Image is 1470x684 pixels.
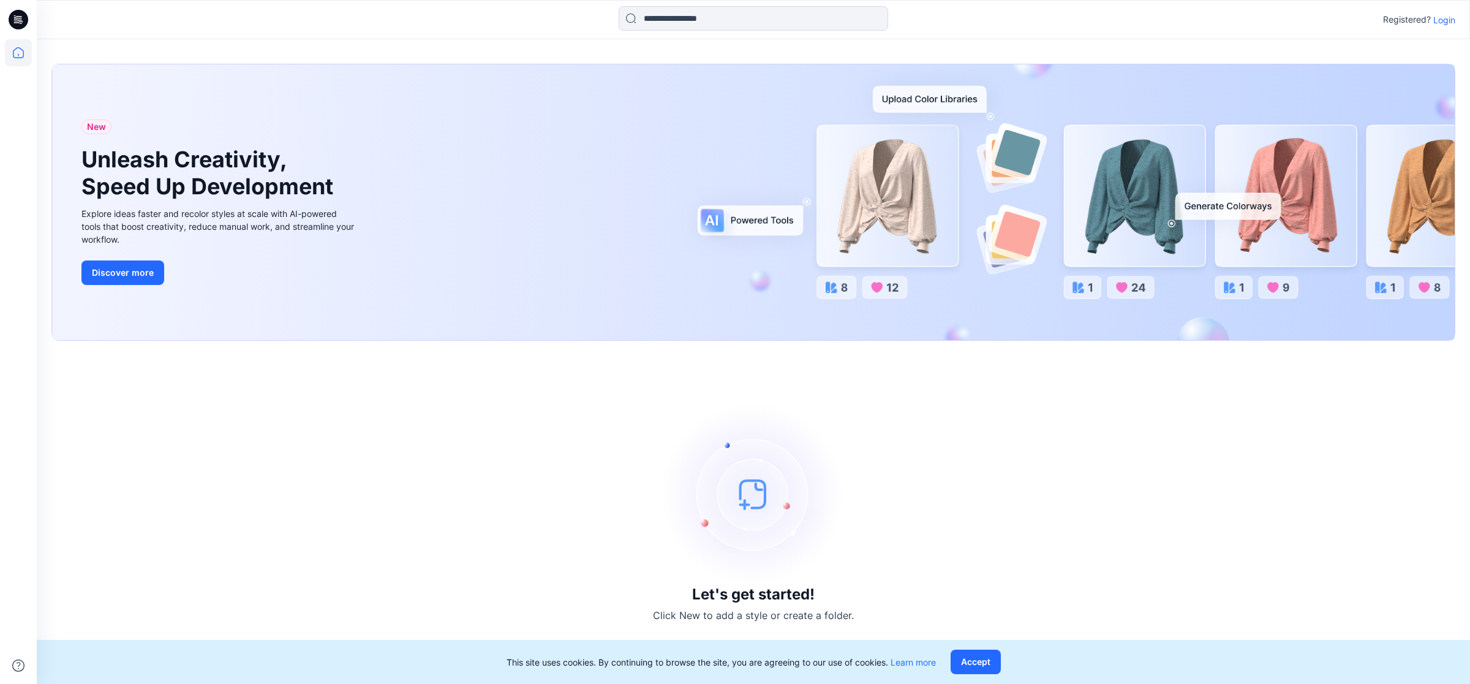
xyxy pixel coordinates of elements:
[891,657,936,667] a: Learn more
[507,656,936,669] p: This site uses cookies. By continuing to browse the site, you are agreeing to our use of cookies.
[81,260,164,285] button: Discover more
[81,260,357,285] a: Discover more
[692,586,815,603] h3: Let's get started!
[1383,12,1431,27] p: Registered?
[951,650,1001,674] button: Accept
[653,608,854,623] p: Click New to add a style or create a folder.
[81,207,357,246] div: Explore ideas faster and recolor styles at scale with AI-powered tools that boost creativity, red...
[87,120,106,134] span: New
[81,146,339,199] h1: Unleash Creativity, Speed Up Development
[1433,13,1455,26] p: Login
[661,402,845,586] img: empty-state-image.svg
